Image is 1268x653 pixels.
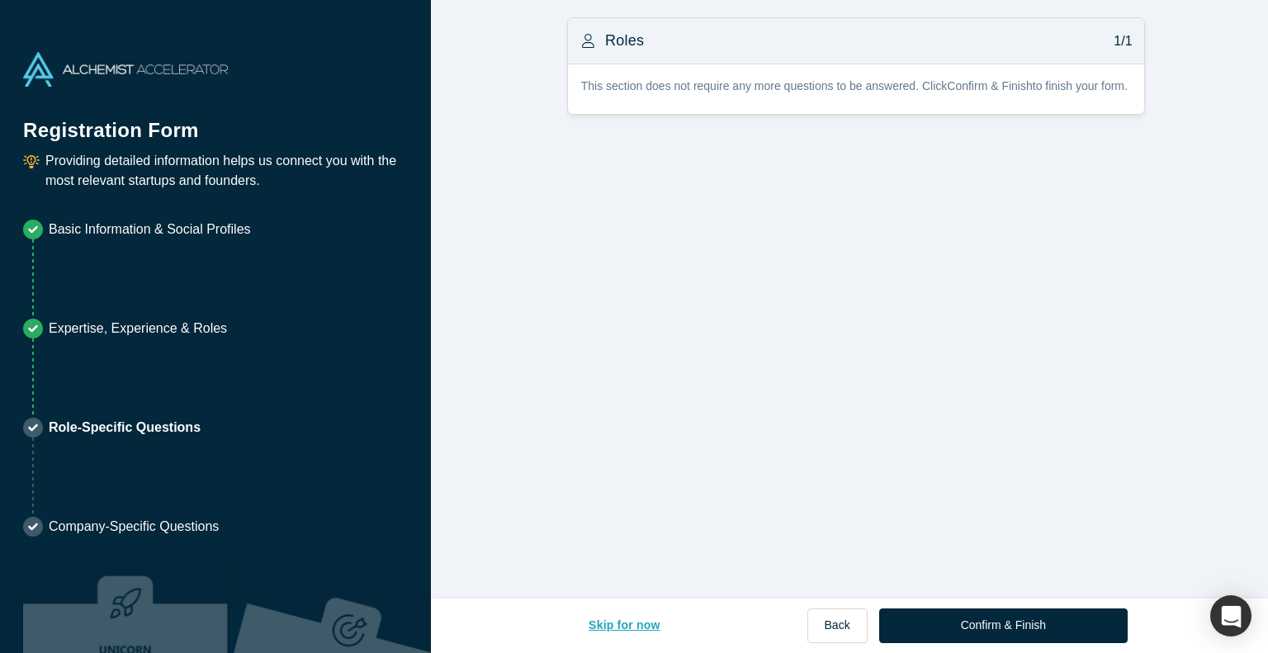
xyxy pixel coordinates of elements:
p: 1/1 [1105,31,1133,51]
img: Alchemist Accelerator Logo [23,52,228,87]
button: Skip for now [571,608,678,643]
p: Role-Specific Questions [49,418,201,438]
b: Confirm & Finish [947,79,1032,92]
h3: Roles [605,30,644,52]
p: Company-Specific Questions [49,517,219,537]
p: Providing detailed information helps us connect you with the most relevant startups and founders. [45,151,408,191]
p: Expertise, Experience & Roles [49,319,227,338]
h1: Registration Form [23,98,408,145]
p: This section does not require any more questions to be answered. Click to finish your form. [581,78,1131,95]
button: Back [807,608,868,643]
button: Confirm & Finish [879,608,1128,643]
p: Basic Information & Social Profiles [49,220,251,239]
